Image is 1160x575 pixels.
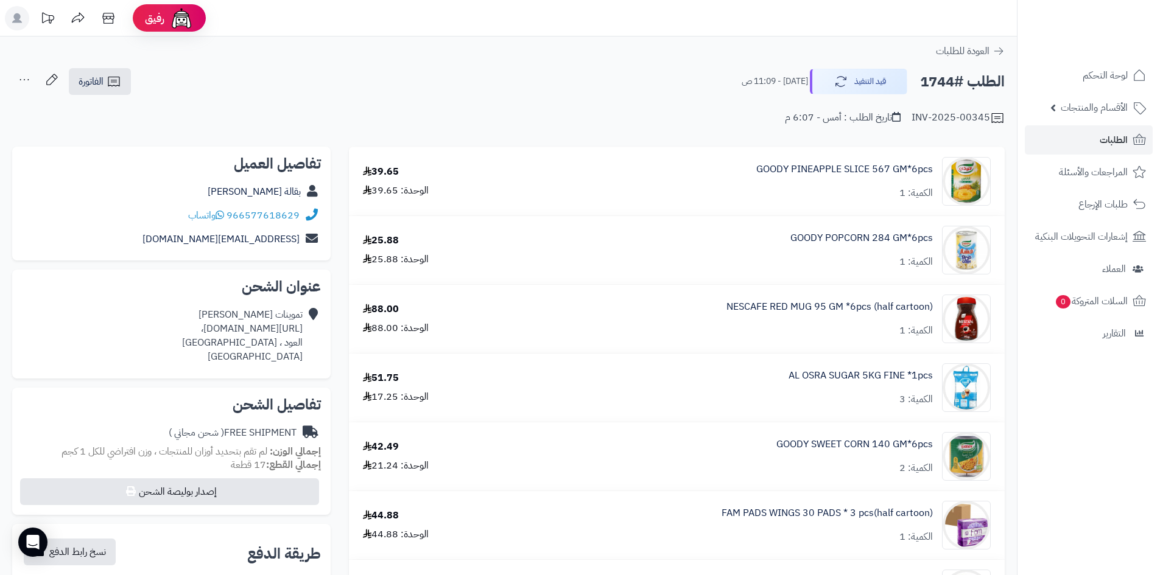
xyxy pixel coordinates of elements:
[18,528,47,557] div: Open Intercom Messenger
[270,444,321,459] strong: إجمالي الوزن:
[22,397,321,412] h2: تفاصيل الشحن
[1059,164,1128,181] span: المراجعات والأسئلة
[1100,131,1128,148] span: الطلبات
[363,459,429,473] div: الوحدة: 21.24
[899,324,933,338] div: الكمية: 1
[1025,125,1153,155] a: الطلبات
[145,11,164,26] span: رفيق
[899,392,933,406] div: الكمية: 3
[363,509,399,523] div: 44.88
[1083,67,1128,84] span: لوحة التحكم
[899,530,933,544] div: الكمية: 1
[1078,196,1128,213] span: طلبات الإرجاع
[227,208,300,223] a: 966577618629
[266,458,321,472] strong: إجمالي القطع:
[208,184,301,199] a: بقالة [PERSON_NAME]
[169,426,297,440] div: FREE SHIPMENT
[363,184,429,198] div: الوحدة: 39.65
[943,363,990,412] img: 1747423766-61DT-v6BUhL._AC_SL1174-90x90.jpg
[363,440,399,454] div: 42.49
[742,75,808,88] small: [DATE] - 11:09 ص
[810,69,907,94] button: قيد التنفيذ
[1025,190,1153,219] a: طلبات الإرجاع
[363,371,399,385] div: 51.75
[726,300,933,314] a: NESCAFE RED MUG 95 GM *6pcs (half cartoon)
[32,6,63,33] a: تحديثات المنصة
[22,279,321,294] h2: عنوان الشحن
[1035,228,1128,245] span: إشعارات التحويلات البنكية
[363,321,429,335] div: الوحدة: 88.00
[1102,260,1126,277] span: العملاء
[1025,158,1153,187] a: المراجعات والأسئلة
[1025,61,1153,90] a: لوحة التحكم
[188,208,224,223] a: واتساب
[899,255,933,269] div: الكمية: 1
[1103,325,1126,342] span: التقارير
[49,545,106,559] span: نسخ رابط الدفع
[936,44,990,58] span: العودة للطلبات
[943,226,990,274] img: 1747336256-A2Ibjygy4MAjprWH0g4y9hECV6kfJvIk-90x90.jpg
[943,294,990,343] img: 1747421793-718PObT6ARL._AC_SL1500-90x90.jpg
[363,302,399,316] div: 88.00
[24,538,116,565] button: نسخ رابط الدفع
[785,111,901,125] div: تاريخ الطلب : أمس - 6:07 م
[943,432,990,481] img: 1747451942-6281014000994_1-90x90.jpg
[69,68,131,95] a: الفاتورة
[363,165,399,179] div: 39.65
[1055,293,1128,310] span: السلات المتروكة
[22,156,321,171] h2: تفاصيل العميل
[20,478,319,505] button: إصدار بوليصة الشحن
[936,44,1005,58] a: العودة للطلبات
[247,546,321,561] h2: طريقة الدفع
[363,528,429,542] div: الوحدة: 44.88
[363,234,399,248] div: 25.88
[169,6,194,30] img: ai-face.png
[1025,319,1153,348] a: التقارير
[776,437,933,451] a: GOODY SWEET CORN 140 GM*6pcs
[912,111,1005,125] div: INV-2025-00345
[142,232,300,246] a: [EMAIL_ADDRESS][DOMAIN_NAME]
[1056,295,1070,308] span: 0
[756,162,933,176] a: GOODY PINEAPPLE SLICE 567 GM*6pcs
[899,461,933,475] div: الكمية: 2
[363,390,429,404] div: الوحدة: 17.25
[1077,32,1148,58] img: logo-2.png
[899,186,933,200] div: الكمية: 1
[1025,222,1153,251] a: إشعارات التحويلات البنكية
[1025,254,1153,284] a: العملاء
[789,369,933,383] a: AL OSRA SUGAR 5KG FINE *1pcs
[169,425,224,440] span: ( شحن مجاني )
[1061,99,1128,116] span: الأقسام والمنتجات
[79,74,104,89] span: الفاتورة
[920,69,1005,94] h2: الطلب #1744
[363,253,429,267] div: الوحدة: 25.88
[790,231,933,245] a: GOODY POPCORN 284 GM*6pcs
[722,506,933,520] a: FAM PADS WINGS 30 PADS * 3 pcs(half cartoon)
[943,157,990,206] img: 1747281134-614SO18vAeL._AC_SL1374-90x90.jpg
[1025,287,1153,316] a: السلات المتروكة0
[943,501,990,549] img: 1747492862-EPhybLiI14l4Psz3e7Z15G1MaVqxuSoN-90x90.jpg
[231,458,321,472] small: 17 قطعة
[62,444,267,459] span: لم تقم بتحديد أوزان للمنتجات ، وزن افتراضي للكل 1 كجم
[182,308,303,363] div: تموينات [PERSON_NAME] [URL][DOMAIN_NAME]، العود ، [GEOGRAPHIC_DATA] [GEOGRAPHIC_DATA]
